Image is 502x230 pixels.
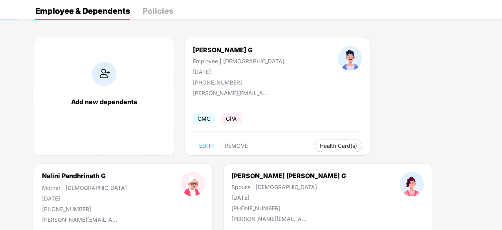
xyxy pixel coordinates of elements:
div: [PERSON_NAME][EMAIL_ADDRESS][PERSON_NAME][DOMAIN_NAME] [42,216,121,223]
button: Health Card(s) [315,140,362,152]
div: [PERSON_NAME] [PERSON_NAME] G [231,172,346,180]
img: profileImage [399,172,424,196]
span: EDIT [199,143,211,149]
div: Add new dependents [42,98,166,106]
div: [DATE] [231,194,346,201]
span: GMC [193,113,215,124]
div: [DATE] [193,68,284,75]
div: Mother | [DEMOGRAPHIC_DATA] [42,184,127,191]
div: [PHONE_NUMBER] [42,206,127,212]
div: Spouse | [DEMOGRAPHIC_DATA] [231,184,346,190]
div: [PERSON_NAME][EMAIL_ADDRESS][PERSON_NAME][DOMAIN_NAME] [193,90,271,96]
div: [PERSON_NAME] G [193,46,284,54]
button: REMOVE [218,140,254,152]
div: [DATE] [42,195,127,202]
div: Employee & Dependents [35,7,130,15]
img: profileImage [338,46,362,70]
img: profileImage [180,172,205,196]
span: GPA [221,113,242,124]
div: Nalini Pandhrinath G [42,172,106,180]
div: [PHONE_NUMBER] [231,205,346,212]
span: Health Card(s) [320,144,357,148]
img: addIcon [92,62,116,86]
div: Policies [143,7,173,15]
div: [PERSON_NAME][EMAIL_ADDRESS][PERSON_NAME][DOMAIN_NAME] [231,215,310,222]
div: Employee | [DEMOGRAPHIC_DATA] [193,58,284,64]
span: REMOVE [225,143,248,149]
button: EDIT [193,140,218,152]
div: [PHONE_NUMBER] [193,79,284,86]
